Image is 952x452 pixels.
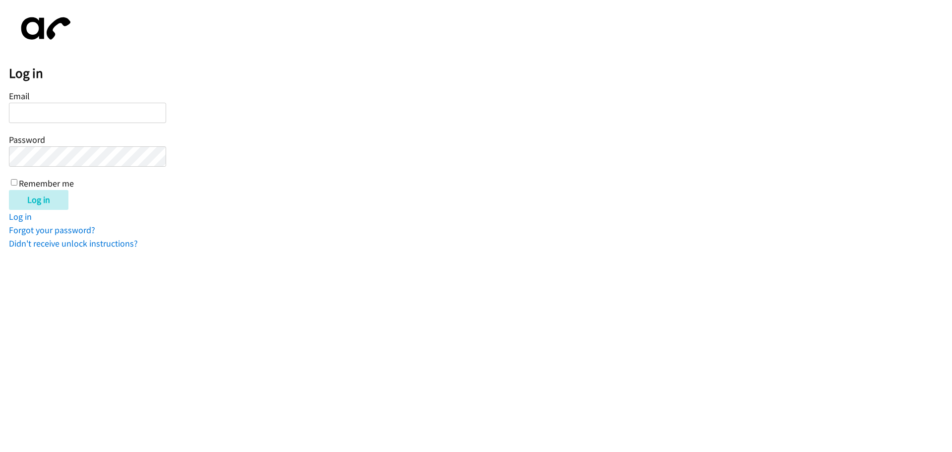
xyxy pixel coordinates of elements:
[9,238,138,249] a: Didn't receive unlock instructions?
[9,190,68,210] input: Log in
[9,224,95,236] a: Forgot your password?
[9,90,30,102] label: Email
[9,9,78,48] img: aphone-8a226864a2ddd6a5e75d1ebefc011f4aa8f32683c2d82f3fb0802fe031f96514.svg
[9,134,45,145] label: Password
[19,178,74,189] label: Remember me
[9,65,952,82] h2: Log in
[9,211,32,222] a: Log in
